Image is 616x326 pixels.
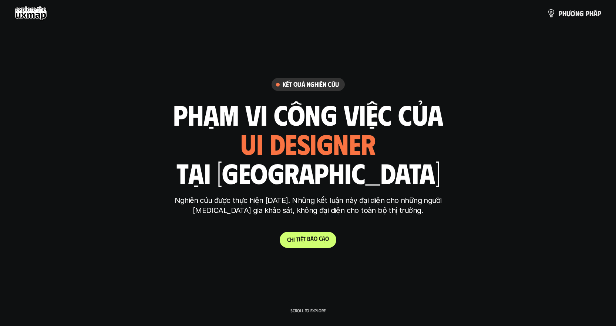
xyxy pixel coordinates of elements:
[586,9,589,17] span: p
[290,236,293,243] span: h
[173,99,443,130] h1: phạm vi công việc của
[310,235,314,242] span: á
[169,196,447,215] p: Nghiên cứu được thực hiện [DATE]. Những kết luận này đại diện cho những người [MEDICAL_DATA] gia ...
[300,235,303,242] span: ế
[547,6,601,21] a: phươngpháp
[562,9,566,17] span: h
[287,236,290,243] span: C
[566,9,570,17] span: ư
[176,157,440,188] h1: tại [GEOGRAPHIC_DATA]
[575,9,579,17] span: n
[322,235,325,242] span: á
[299,235,300,242] span: i
[296,236,299,243] span: t
[293,236,295,243] span: i
[598,9,601,17] span: p
[559,9,562,17] span: p
[303,235,306,242] span: t
[589,9,593,17] span: h
[307,235,310,242] span: b
[283,80,339,89] h6: Kết quả nghiên cứu
[325,235,329,242] span: o
[290,308,326,313] p: Scroll to explore
[319,235,322,242] span: c
[314,235,317,242] span: o
[593,9,598,17] span: á
[579,9,584,17] span: g
[280,232,336,248] a: Chitiếtbáocáo
[570,9,575,17] span: ơ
